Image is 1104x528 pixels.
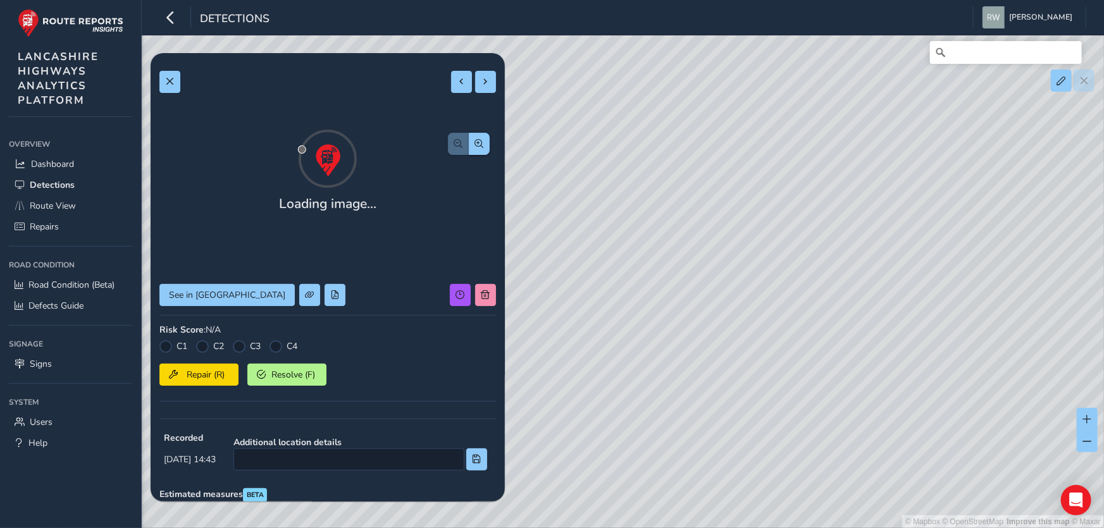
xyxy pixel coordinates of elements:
strong: Additional location details [233,436,487,448]
label: C3 [250,340,261,352]
span: Dashboard [31,158,74,170]
a: Dashboard [9,154,132,175]
span: Defects Guide [28,300,84,312]
button: Repair (R) [159,364,239,386]
span: Detections [200,11,270,28]
span: Repair (R) [182,369,229,381]
a: Signs [9,353,132,374]
img: rr logo [18,9,123,37]
button: [PERSON_NAME] [983,6,1077,28]
input: Search [930,41,1082,64]
span: Users [30,416,53,428]
div: Open Intercom Messenger [1061,485,1091,515]
span: Road Condition (Beta) [28,279,115,291]
label: C1 [177,340,187,352]
button: See in Route View [159,284,295,306]
img: diamond-layout [983,6,1005,28]
div: : N/A [159,324,496,336]
span: BETA [247,490,264,500]
span: [DATE] 14:43 [164,453,216,465]
span: See in [GEOGRAPHIC_DATA] [169,289,285,301]
strong: Risk Score [159,324,204,336]
a: Users [9,412,132,433]
div: Road Condition [9,255,132,274]
div: System [9,393,132,412]
a: Road Condition (Beta) [9,274,132,295]
a: Help [9,433,132,453]
h4: Loading image... [279,196,376,212]
span: LANCASHIRE HIGHWAYS ANALYTICS PLATFORM [18,49,99,107]
div: Overview [9,135,132,154]
span: Detections [30,179,75,191]
a: Detections [9,175,132,195]
span: Signs [30,358,52,370]
button: Resolve (F) [247,364,326,386]
a: Repairs [9,216,132,237]
a: Route View [9,195,132,216]
span: Route View [30,200,76,212]
a: Defects Guide [9,295,132,316]
div: Signage [9,335,132,353]
strong: Recorded [164,432,216,444]
strong: Estimated measures [159,488,243,500]
span: Resolve (F) [270,369,317,381]
label: C4 [287,340,297,352]
span: Help [28,437,47,449]
span: [PERSON_NAME] [1009,6,1072,28]
label: C2 [213,340,224,352]
span: Repairs [30,221,59,233]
